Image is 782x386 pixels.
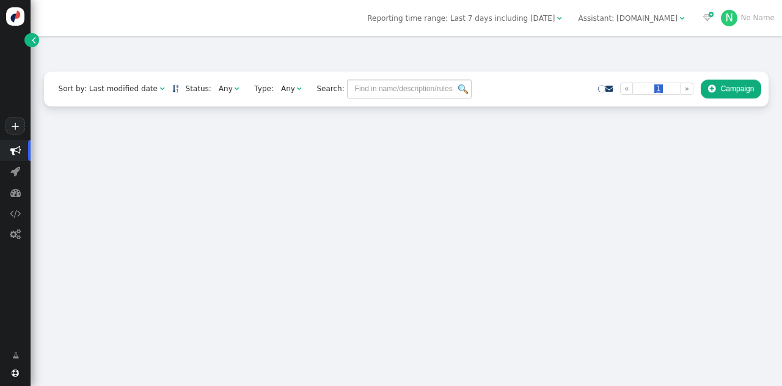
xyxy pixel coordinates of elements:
[557,15,562,22] span: 
[281,83,295,94] div: Any
[578,13,678,24] div: Assistant: [DOMAIN_NAME]
[235,85,239,92] span: 
[24,33,39,47] a: 
[59,83,158,94] div: Sort by: Last modified date
[10,187,21,198] span: 
[12,350,19,361] span: 
[708,84,715,93] span: 
[12,369,19,377] span: 
[178,83,211,94] span: Status:
[605,84,613,93] a: 
[10,145,21,155] span: 
[309,84,344,93] span: Search:
[347,80,472,98] input: Find in name/description/rules
[5,117,24,135] a: +
[247,83,274,94] span: Type:
[10,208,21,218] span: 
[219,83,233,94] div: Any
[721,13,775,22] a: NNo Name
[681,83,693,95] a: »
[458,84,468,94] img: icon_search.png
[680,15,685,22] span: 
[160,85,165,92] span: 
[721,10,737,26] div: N
[10,229,21,239] span: 
[6,7,24,26] img: logo-icon.svg
[654,84,663,93] span: 1
[297,85,302,92] span: 
[172,85,178,92] span: Sorted in descending order
[367,14,555,23] span: Reporting time range: Last 7 days including [DATE]
[620,83,633,95] a: «
[5,346,26,365] a: 
[32,35,35,46] span: 
[10,166,20,176] span: 
[703,14,712,21] span: 
[172,84,178,93] a: 
[605,85,613,92] span: 
[701,80,761,98] button: Campaign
